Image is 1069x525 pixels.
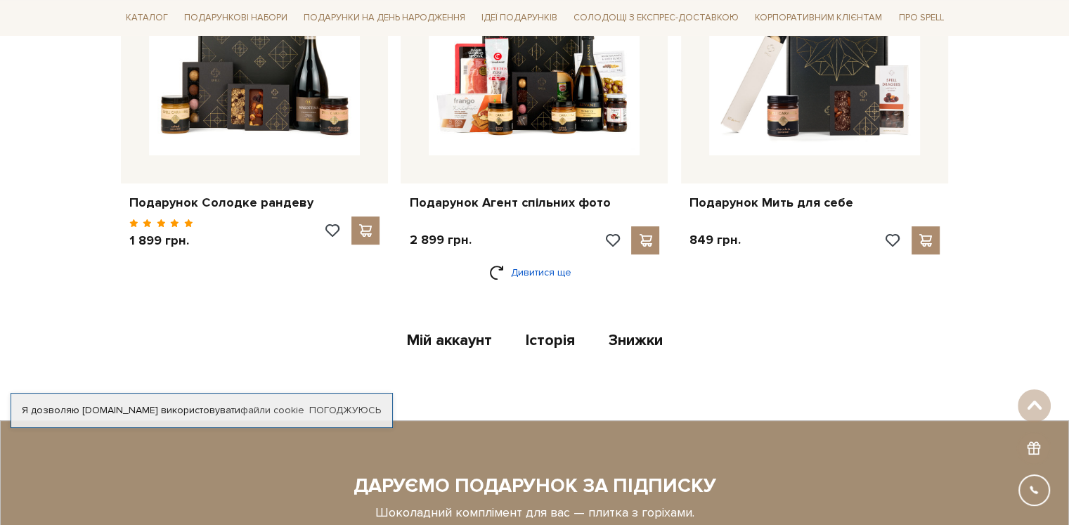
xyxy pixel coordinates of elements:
[749,7,888,29] a: Корпоративним клієнтам
[129,195,380,211] a: Подарунок Солодке рандеву
[11,404,392,417] div: Я дозволяю [DOMAIN_NAME] використовувати
[526,331,575,354] a: Історія
[298,7,471,29] a: Подарунки на День народження
[568,6,744,30] a: Солодощі з експрес-доставкою
[120,7,174,29] a: Каталог
[240,404,304,416] a: файли cookie
[689,232,741,248] p: 849 грн.
[309,404,381,417] a: Погоджуюсь
[893,7,949,29] a: Про Spell
[179,7,293,29] a: Подарункові набори
[609,331,663,354] a: Знижки
[689,195,940,211] a: Подарунок Мить для себе
[409,195,659,211] a: Подарунок Агент спільних фото
[409,232,471,248] p: 2 899 грн.
[476,7,563,29] a: Ідеї подарунків
[129,233,193,249] p: 1 899 грн.
[407,331,492,354] a: Мій аккаунт
[489,260,581,285] a: Дивитися ще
